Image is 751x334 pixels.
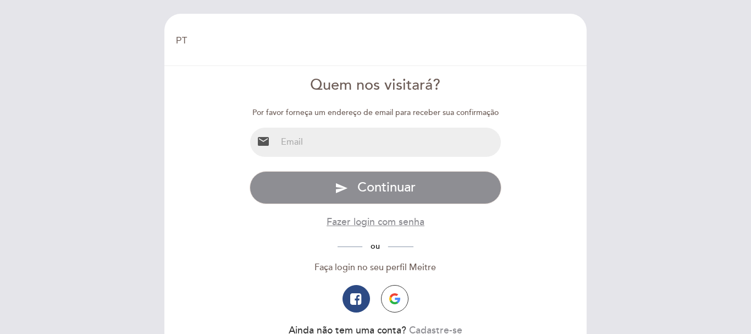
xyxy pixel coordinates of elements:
img: icon-google.png [389,293,400,304]
i: send [335,182,348,195]
div: Quem nos visitará? [250,75,502,96]
div: Faça login no seu perfil Meitre [250,261,502,274]
input: Email [277,128,501,157]
i: email [257,135,270,148]
span: ou [362,242,388,251]
button: send Continuar [250,171,502,204]
div: Por favor forneça um endereço de email para receber sua confirmação [250,107,502,118]
button: Fazer login com senha [327,215,424,229]
span: Continuar [357,179,416,195]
